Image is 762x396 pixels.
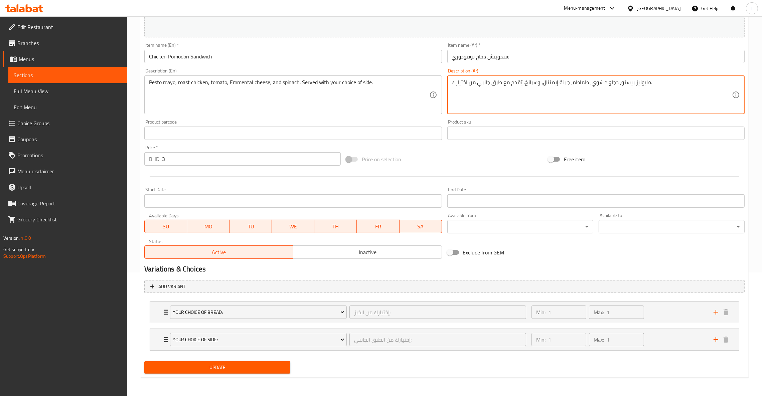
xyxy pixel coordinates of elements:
[144,127,442,140] input: Please enter product barcode
[147,247,291,257] span: Active
[17,151,122,159] span: Promotions
[144,220,187,233] button: SU
[317,222,354,231] span: TH
[637,5,681,12] div: [GEOGRAPHIC_DATA]
[357,220,399,233] button: FR
[21,234,31,242] span: 1.0.0
[447,50,745,63] input: Enter name Ar
[170,333,347,346] button: Your Choice Of Side:
[293,245,442,259] button: Inactive
[3,19,127,35] a: Edit Restaurant
[149,155,159,163] p: BHD
[564,4,605,12] div: Menu-management
[3,131,127,147] a: Coupons
[8,99,127,115] a: Edit Menu
[275,222,312,231] span: WE
[3,234,20,242] span: Version:
[402,222,439,231] span: SA
[149,79,429,111] textarea: Pesto mayo, roast chicken, tomato, Emmental cheese, and spinach. Served with your choice of side.
[721,307,731,317] button: delete
[144,50,442,63] input: Enter name En
[314,220,357,233] button: TH
[17,215,122,223] span: Grocery Checklist
[536,336,546,344] p: Min:
[144,264,745,274] h2: Variations & Choices
[296,247,439,257] span: Inactive
[158,282,185,291] span: Add variant
[162,152,341,166] input: Please enter price
[144,326,745,353] li: Expand
[359,222,397,231] span: FR
[599,220,745,233] div: ​
[17,135,122,143] span: Coupons
[230,220,272,233] button: TU
[17,119,122,127] span: Choice Groups
[3,211,127,227] a: Grocery Checklist
[594,336,604,344] p: Max:
[711,307,721,317] button: add
[173,308,344,317] span: Your Choice Of Bread:
[400,220,442,233] button: SA
[536,308,546,316] p: Min:
[463,248,504,256] span: Exclude from GEM
[564,155,585,163] span: Free item
[173,336,344,344] span: Your Choice Of Side:
[170,306,347,319] button: Your Choice Of Bread:
[362,155,401,163] span: Price on selection
[3,35,127,51] a: Branches
[447,127,745,140] input: Please enter product sku
[3,51,127,67] a: Menus
[232,222,269,231] span: TU
[14,103,122,111] span: Edit Menu
[3,163,127,179] a: Menu disclaimer
[144,361,290,374] button: Update
[150,329,739,350] div: Expand
[17,167,122,175] span: Menu disclaimer
[594,308,604,316] p: Max:
[3,179,127,195] a: Upsell
[14,71,122,79] span: Sections
[447,220,593,233] div: ​
[452,79,732,111] textarea: مايونيز بيستو، دجاج مشوي، طماطم، جبنة إيمنتال، وسبانخ. يُقدم مع طبق جانبي من اختيارك.
[147,222,184,231] span: SU
[3,195,127,211] a: Coverage Report
[144,280,745,293] button: Add variant
[150,302,739,323] div: Expand
[150,363,285,372] span: Update
[3,115,127,131] a: Choice Groups
[3,147,127,163] a: Promotions
[711,335,721,345] button: add
[19,55,122,63] span: Menus
[721,335,731,345] button: delete
[17,39,122,47] span: Branches
[8,83,127,99] a: Full Menu View
[751,5,753,12] span: T
[144,299,745,326] li: Expand
[14,87,122,95] span: Full Menu View
[17,183,122,191] span: Upsell
[17,23,122,31] span: Edit Restaurant
[3,252,46,260] a: Support.OpsPlatform
[144,245,293,259] button: Active
[17,199,122,207] span: Coverage Report
[3,245,34,254] span: Get support on:
[272,220,314,233] button: WE
[190,222,227,231] span: MO
[187,220,230,233] button: MO
[8,67,127,83] a: Sections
